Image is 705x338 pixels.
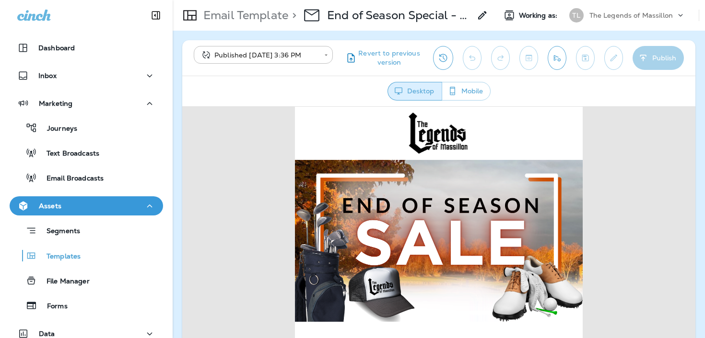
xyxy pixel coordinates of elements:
[548,46,566,70] button: Send test email
[569,8,584,23] div: TL
[327,8,471,23] p: End of Season Special - 9/22
[357,49,422,67] span: Revert to previous version
[39,202,61,210] p: Assets
[10,246,163,266] button: Templates
[10,38,163,57] button: Dashboard
[37,124,77,134] p: Journeys
[113,53,400,215] img: Legends-of-Massillion--End-of-Season-Sale---Blog.png
[37,302,68,311] p: Forms
[122,231,391,259] strong: Get ready for next season with our end-of-season golf gear special!
[38,72,57,79] p: Inbox
[433,46,453,70] button: View Changelog
[10,295,163,315] button: Forms
[38,44,75,52] p: Dashboard
[39,100,72,107] p: Marketing
[39,330,55,338] p: Data
[288,8,296,23] p: >
[10,66,163,85] button: Inbox
[10,143,163,163] button: Text Broadcasts
[10,118,163,138] button: Journeys
[200,8,288,23] p: Email Template
[37,149,99,158] p: Text Broadcasts
[37,227,80,237] p: Segments
[10,94,163,113] button: Marketing
[37,252,81,261] p: Templates
[37,277,90,286] p: File Manager
[37,174,104,183] p: Email Broadcasts
[388,82,442,101] button: Desktop
[10,270,163,291] button: File Manager
[200,50,317,60] div: Published [DATE] 3:36 PM
[223,5,291,48] img: LegendsMassillon_BLKlogo_195x125.png
[341,46,425,70] button: Revert to previous version
[589,11,673,19] p: The Legends of Massillon
[10,220,163,241] button: Segments
[519,11,560,20] span: Working as:
[442,82,491,101] button: Mobile
[10,196,163,215] button: Assets
[10,168,163,188] button: Email Broadcasts
[142,6,169,25] button: Collapse Sidebar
